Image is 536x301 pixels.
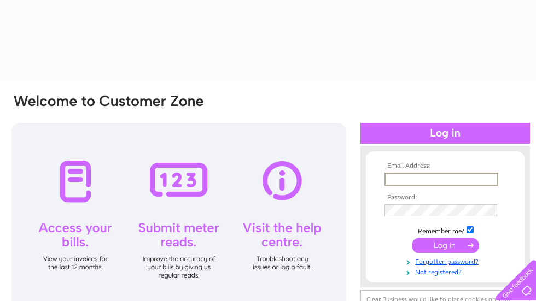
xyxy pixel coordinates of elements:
[412,238,479,253] input: Submit
[384,266,509,276] a: Not registered?
[384,256,509,266] a: Forgotten password?
[382,162,509,170] th: Email Address:
[382,194,509,202] th: Password:
[382,225,509,235] td: Remember me?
